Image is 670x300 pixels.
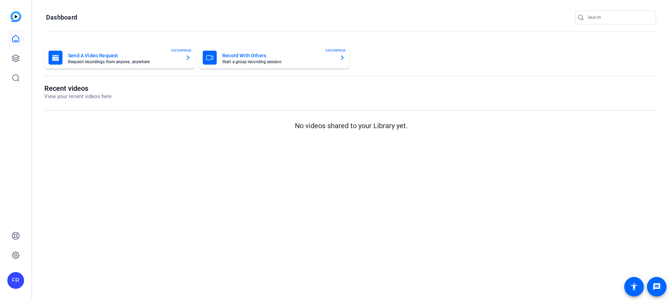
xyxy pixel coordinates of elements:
input: Search [588,13,650,22]
mat-card-subtitle: Request recordings from anyone, anywhere [68,60,180,64]
mat-card-title: Record With Others [222,51,334,60]
button: Send A Video RequestRequest recordings from anyone, anywhereENTERPRISE [44,46,195,69]
mat-icon: message [653,283,661,291]
button: Record With OthersStart a group recording sessionENTERPRISE [199,46,349,69]
mat-icon: accessibility [630,283,638,291]
mat-card-subtitle: Start a group recording session [222,60,334,64]
span: ENTERPRISE [171,48,192,53]
img: blue-gradient.svg [10,11,21,22]
h1: Recent videos [44,84,112,93]
h1: Dashboard [46,13,77,22]
mat-card-title: Send A Video Request [68,51,180,60]
div: FR [7,272,24,289]
p: View your recent videos here [44,93,112,101]
p: No videos shared to your Library yet. [44,120,658,131]
span: ENTERPRISE [326,48,346,53]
